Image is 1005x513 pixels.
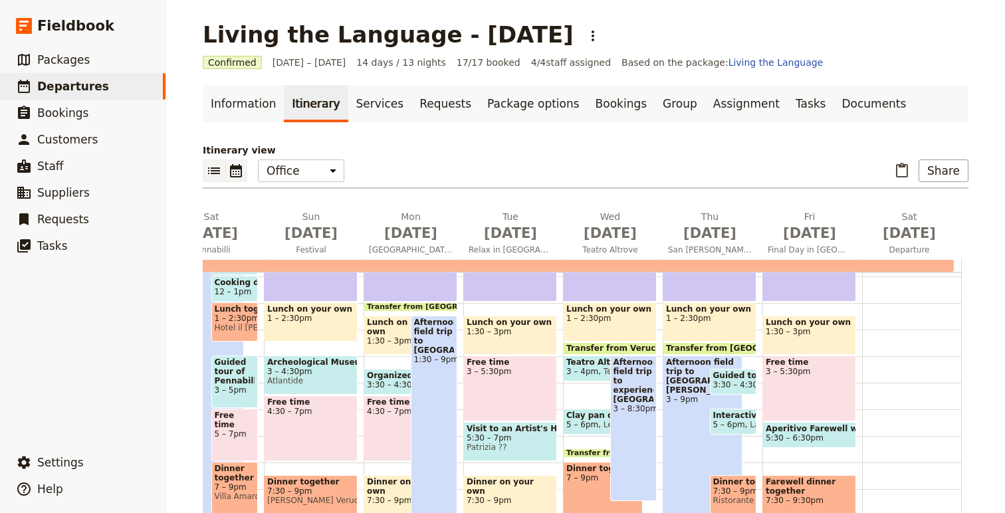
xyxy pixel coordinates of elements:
[211,276,259,302] div: Cooking demo12 – 1pm
[215,323,255,332] span: Hotel il [PERSON_NAME]
[411,85,479,122] a: Requests
[668,210,752,243] h2: Thu
[666,358,739,395] span: Afternoon field trip to [GEOGRAPHIC_DATA][PERSON_NAME]
[267,367,354,376] span: 3 – 4:30pm
[867,210,951,243] h2: Sat
[862,245,956,255] span: Departure
[710,409,757,435] div: Interactive language activity5 – 6pmLa Butega di Còcc a [GEOGRAPHIC_DATA][PERSON_NAME]
[37,53,90,66] span: Packages
[467,443,554,452] span: Patrizia ??
[364,210,463,259] button: Mon [DATE][GEOGRAPHIC_DATA]
[766,327,853,336] span: 1:30 – 3pm
[768,210,851,243] h2: Fri
[367,336,440,346] span: 1:30 – 3pm
[463,245,558,255] span: Relax in [GEOGRAPHIC_DATA]
[663,342,756,355] div: Transfer from [GEOGRAPHIC_DATA] to [GEOGRAPHIC_DATA][PERSON_NAME]
[364,316,443,355] div: Lunch on your own1:30 – 3pm
[367,303,615,311] span: Transfer from [GEOGRAPHIC_DATA] to [GEOGRAPHIC_DATA]
[766,318,853,327] span: Lunch on your own
[215,358,255,385] span: Guided tour of Pennabilli
[663,210,762,259] button: Thu [DATE]San [PERSON_NAME]
[566,367,598,376] span: 3 – 4pm
[655,85,705,122] a: Group
[225,159,247,182] button: Calendar view
[37,106,88,120] span: Bookings
[364,395,443,461] div: Free time4:30 – 7pm
[203,21,574,48] h1: Living the Language - [DATE]
[369,210,453,243] h2: Mon
[215,464,255,482] span: Dinner together
[762,316,856,355] div: Lunch on your own1:30 – 3pm
[713,420,745,429] span: 5 – 6pm
[267,407,354,416] span: 4:30 – 7pm
[467,424,554,433] span: Visit to an Artist's Home
[215,492,255,501] span: Villa Amarcord
[164,210,264,259] button: Sat [DATE]Pennabilli
[568,223,652,243] span: [DATE]
[566,411,639,420] span: Clay pan demo and visit to [GEOGRAPHIC_DATA]
[364,369,443,395] div: Organized immersion activities3:30 – 4:30pm
[762,210,862,259] button: Fri [DATE]Final Day in [GEOGRAPHIC_DATA]
[467,327,554,336] span: 1:30 – 3pm
[356,56,446,69] span: 14 days / 13 nights
[768,223,851,243] span: [DATE]
[467,358,554,367] span: Free time
[215,385,255,395] span: 3 – 5pm
[267,314,354,323] span: 1 – 2:30pm
[568,210,652,243] h2: Wed
[467,496,554,505] span: 7:30 – 9pm
[663,245,757,255] span: San [PERSON_NAME]
[766,496,853,505] span: 7:30 – 9:30pm
[666,304,753,314] span: Lunch on your own
[566,449,732,457] span: Transfer from Montetiffi to Agriturismo
[566,473,639,482] span: 7 – 9pm
[414,355,455,364] span: 1:30 – 9pm
[566,304,653,314] span: Lunch on your own
[463,422,557,461] div: Visit to an Artist's Home5:30 – 7pmPatrizia ??
[614,358,654,404] span: Afternoon field trip to experience [GEOGRAPHIC_DATA]
[37,186,90,199] span: Suppliers
[563,449,643,458] div: Transfer from Montetiffi to Agriturismo
[766,424,853,433] span: Aperitivo Farewell with Locals
[862,210,962,259] button: Sat [DATE]Departure
[582,25,604,47] button: Actions
[264,395,358,461] div: Free time4:30 – 7pm
[215,482,255,492] span: 7 – 9pm
[666,395,739,404] span: 3 – 9pm
[766,477,853,496] span: Farewell dinner together
[364,245,458,255] span: [GEOGRAPHIC_DATA]
[467,318,554,327] span: Lunch on your own
[563,245,657,255] span: Teatro Altrove
[713,380,771,389] span: 3:30 – 4:30pm
[284,85,348,122] a: Itinerary
[37,16,114,36] span: Fieldbook
[169,223,253,243] span: [DATE]
[713,477,754,486] span: Dinner together
[563,356,643,381] div: Teatro Altrove Experience3 – 4pmTeatro Altrove
[367,477,440,496] span: Dinner on your own
[668,223,752,243] span: [DATE]
[531,56,611,69] span: 4 / 4 staff assigned
[364,302,457,312] div: Transfer from [GEOGRAPHIC_DATA] to [GEOGRAPHIC_DATA]
[37,456,84,469] span: Settings
[728,57,824,68] a: Living the Language
[37,80,109,93] span: Departures
[267,486,354,496] span: 7:30 – 9pm
[614,404,654,413] span: 3 – 8:30pm
[267,304,354,314] span: Lunch on your own
[621,56,823,69] span: Based on the package:
[215,411,255,429] span: Free time
[463,356,557,421] div: Free time3 – 5:30pm
[463,316,557,355] div: Lunch on your own1:30 – 3pm
[745,420,982,429] span: La Butega di Còcc a [GEOGRAPHIC_DATA][PERSON_NAME]
[203,85,284,122] a: Information
[467,433,554,443] span: 5:30 – 7pm
[164,245,259,255] span: Pennabilli
[891,159,913,182] button: Paste itinerary item
[203,144,968,157] p: Itinerary view
[414,318,455,355] span: Afternoon field trip to [GEOGRAPHIC_DATA]
[273,56,346,69] span: [DATE] – [DATE]
[762,422,856,448] div: Aperitivo Farewell with Locals5:30 – 6:30pm
[215,429,255,439] span: 5 – 7pm
[479,85,587,122] a: Package options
